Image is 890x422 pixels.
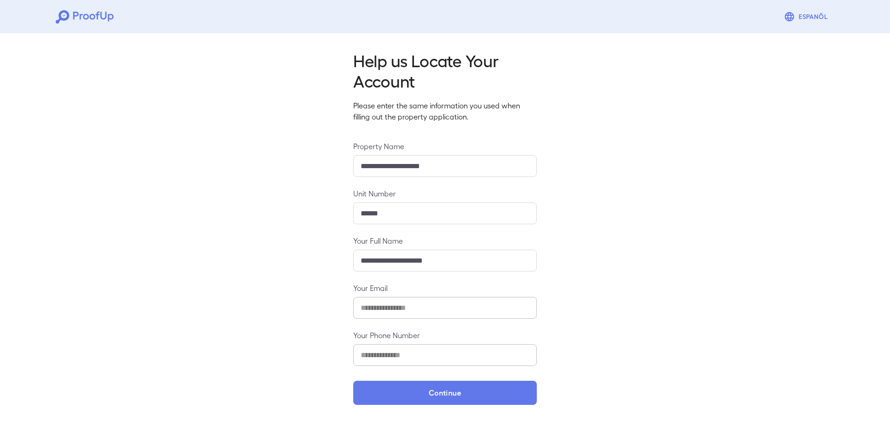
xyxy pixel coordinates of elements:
[353,330,537,340] label: Your Phone Number
[353,235,537,246] label: Your Full Name
[353,188,537,199] label: Unit Number
[353,50,537,91] h2: Help us Locate Your Account
[353,100,537,122] p: Please enter the same information you used when filling out the property application.
[780,7,834,26] button: Espanõl
[353,381,537,405] button: Continue
[353,141,537,151] label: Property Name
[353,283,537,293] label: Your Email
